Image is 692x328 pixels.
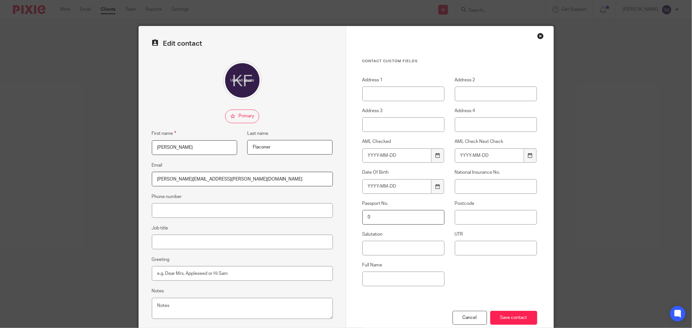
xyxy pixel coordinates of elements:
label: Postcode [455,200,537,207]
input: Save contact [490,311,537,325]
label: Address 1 [362,77,445,83]
label: National Insurance No. [455,169,537,176]
label: UTR [455,231,537,238]
label: AML Checked [362,138,445,145]
h2: Edit contact [152,39,333,48]
label: Last name [247,130,268,137]
label: Full Name [362,262,445,268]
label: Date Of Birth [362,169,445,176]
label: AML Check Next Check [455,138,537,145]
label: First name [152,130,176,137]
div: Close this dialog window [537,33,544,39]
input: YYYY-MM-DD [362,148,432,163]
label: Salutation [362,231,445,238]
label: Passport No. [362,200,445,207]
label: Address 4 [455,108,537,114]
h3: Contact Custom fields [362,59,537,64]
div: Cancel [453,311,487,325]
label: Greeting [152,256,170,263]
label: Phone number [152,193,182,200]
input: e.g. Dear Mrs. Appleseed or Hi Sam [152,266,333,281]
label: Job title [152,225,168,231]
input: YYYY-MM-DD [455,148,524,163]
label: Notes [152,288,164,294]
label: Address 2 [455,77,537,83]
label: Email [152,162,163,169]
input: YYYY-MM-DD [362,179,432,194]
label: Address 3 [362,108,445,114]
